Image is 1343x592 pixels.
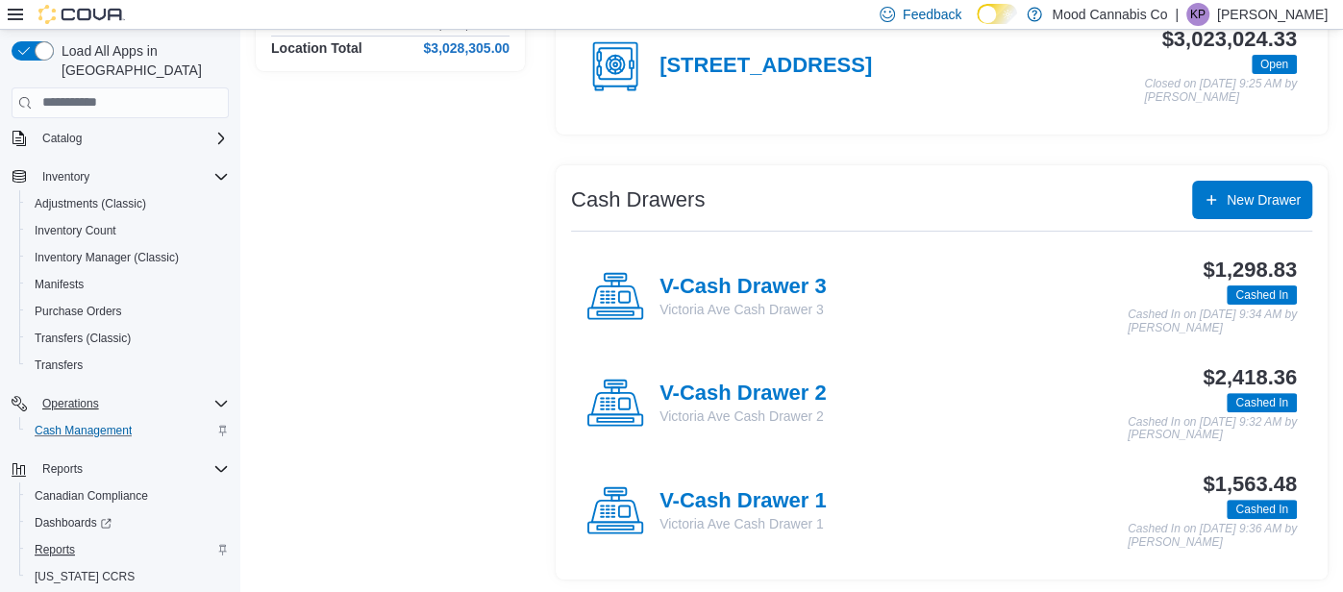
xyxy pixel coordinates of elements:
h3: $1,298.83 [1203,259,1297,282]
span: Cash Management [27,419,229,442]
p: | [1175,3,1179,26]
span: Catalog [42,131,82,146]
span: Catalog [35,127,229,150]
h4: V-Cash Drawer 3 [659,275,827,300]
a: Inventory Count [27,219,124,242]
span: Canadian Compliance [35,488,148,504]
button: Inventory Count [19,217,236,244]
button: [US_STATE] CCRS [19,563,236,590]
span: Operations [35,392,229,415]
div: Kirsten Power [1186,3,1209,26]
button: Transfers [19,352,236,379]
span: Inventory Manager (Classic) [35,250,179,265]
a: Manifests [27,273,91,296]
button: Manifests [19,271,236,298]
button: Operations [4,390,236,417]
button: Canadian Compliance [19,482,236,509]
span: Cashed In [1227,393,1297,412]
span: Dark Mode [977,24,978,25]
span: Load All Apps in [GEOGRAPHIC_DATA] [54,41,229,80]
p: Cashed In on [DATE] 9:32 AM by [PERSON_NAME] [1128,416,1297,442]
span: Transfers [27,354,229,377]
span: Cashed In [1227,285,1297,305]
span: Reports [35,457,229,481]
button: Operations [35,392,107,415]
a: Transfers [27,354,90,377]
button: Reports [35,457,90,481]
button: Catalog [4,125,236,152]
span: Cashed In [1235,501,1288,518]
span: Operations [42,396,99,411]
span: Washington CCRS [27,565,229,588]
p: [PERSON_NAME] [1217,3,1328,26]
button: Inventory Manager (Classic) [19,244,236,271]
span: Dashboards [35,515,112,530]
input: Dark Mode [977,4,1017,24]
h4: $3,028,305.00 [423,40,510,56]
span: [US_STATE] CCRS [35,569,135,584]
span: Adjustments (Classic) [35,196,146,211]
a: [US_STATE] CCRS [27,565,142,588]
button: Catalog [35,127,89,150]
img: Cova [38,5,125,24]
span: New Drawer [1227,190,1301,210]
p: Cashed In on [DATE] 9:34 AM by [PERSON_NAME] [1128,308,1297,334]
span: KP [1190,3,1206,26]
span: Reports [27,538,229,561]
span: Cashed In [1235,394,1288,411]
span: Transfers (Classic) [35,331,131,346]
p: Victoria Ave Cash Drawer 3 [659,300,827,319]
span: Inventory [42,169,89,185]
button: Reports [4,456,236,482]
span: Inventory [35,165,229,188]
span: Open [1252,55,1297,74]
a: Transfers (Classic) [27,327,138,350]
span: Cashed In [1235,286,1288,304]
span: Open [1260,56,1288,73]
button: Inventory [35,165,97,188]
span: Cashed In [1227,500,1297,519]
p: Victoria Ave Cash Drawer 2 [659,407,827,426]
h4: V-Cash Drawer 1 [659,489,827,514]
a: Inventory Manager (Classic) [27,246,187,269]
span: Reports [42,461,83,477]
button: Purchase Orders [19,298,236,325]
a: Dashboards [19,509,236,536]
a: Adjustments (Classic) [27,192,154,215]
a: Cash Management [27,419,139,442]
span: Manifests [27,273,229,296]
button: Cash Management [19,417,236,444]
span: Dashboards [27,511,229,534]
span: Inventory Count [27,219,229,242]
span: Cash Management [35,423,132,438]
span: Manifests [35,277,84,292]
button: Reports [19,536,236,563]
span: Inventory Count [35,223,116,238]
button: New Drawer [1192,181,1312,219]
p: Mood Cannabis Co [1052,3,1167,26]
span: Purchase Orders [27,300,229,323]
h4: V-Cash Drawer 2 [659,382,827,407]
span: Reports [35,542,75,557]
h3: $1,563.48 [1203,473,1297,496]
span: Transfers (Classic) [27,327,229,350]
h3: Cash Drawers [571,188,705,211]
a: Dashboards [27,511,119,534]
span: Feedback [903,5,961,24]
h3: $3,023,024.33 [1161,28,1297,51]
span: Canadian Compliance [27,484,229,507]
h4: [STREET_ADDRESS] [659,54,872,79]
button: Transfers (Classic) [19,325,236,352]
h3: $2,418.36 [1203,366,1297,389]
button: Inventory [4,163,236,190]
a: Purchase Orders [27,300,130,323]
p: Closed on [DATE] 9:25 AM by [PERSON_NAME] [1144,78,1297,104]
a: Reports [27,538,83,561]
span: Inventory Manager (Classic) [27,246,229,269]
p: Cashed In on [DATE] 9:36 AM by [PERSON_NAME] [1128,523,1297,549]
h4: Location Total [271,40,362,56]
span: Transfers [35,358,83,373]
span: Purchase Orders [35,304,122,319]
p: Victoria Ave Cash Drawer 1 [659,514,827,533]
span: Adjustments (Classic) [27,192,229,215]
